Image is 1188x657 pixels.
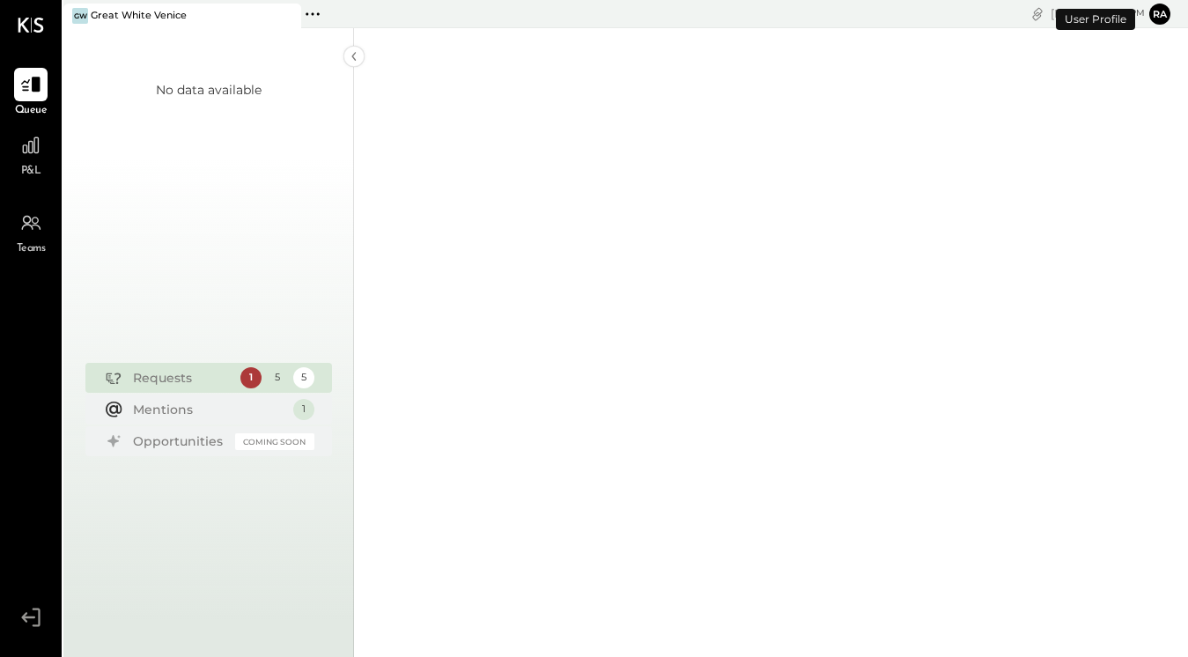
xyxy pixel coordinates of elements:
span: 5 : 52 [1092,5,1127,22]
div: User Profile [1056,9,1135,30]
div: 5 [293,367,314,388]
div: Great White Venice [91,9,187,23]
span: pm [1130,7,1145,19]
div: Mentions [133,401,284,418]
div: No data available [156,81,262,99]
div: [DATE] [1051,5,1145,22]
div: GW [72,8,88,24]
a: P&L [1,129,61,180]
div: 1 [293,399,314,420]
div: Coming Soon [235,433,314,450]
div: Opportunities [133,432,226,450]
button: ra [1149,4,1170,25]
span: Queue [15,103,48,119]
div: 5 [267,367,288,388]
a: Teams [1,206,61,257]
a: Queue [1,68,61,119]
div: Requests [133,369,232,387]
span: Teams [17,241,46,257]
div: copy link [1029,4,1046,23]
div: 1 [240,367,262,388]
span: P&L [21,164,41,180]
